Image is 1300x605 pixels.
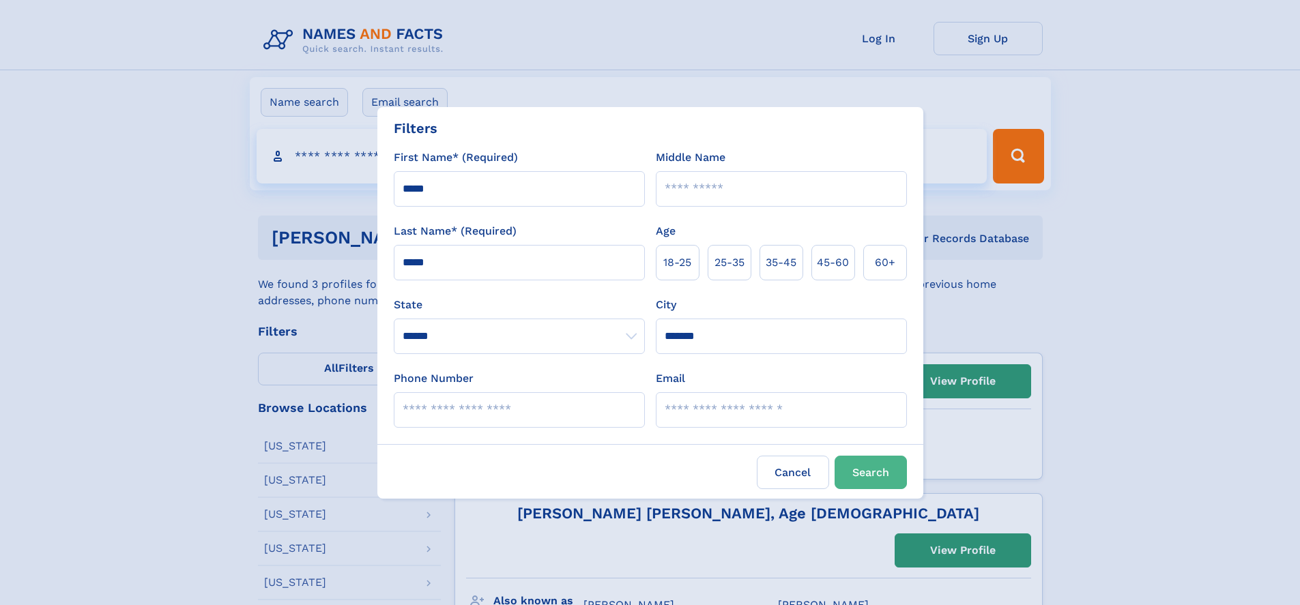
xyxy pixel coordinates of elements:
span: 60+ [875,254,895,271]
label: Last Name* (Required) [394,223,517,239]
label: City [656,297,676,313]
label: Middle Name [656,149,725,166]
label: State [394,297,645,313]
span: 35‑45 [766,254,796,271]
span: 25‑35 [714,254,745,271]
button: Search [835,456,907,489]
span: 18‑25 [663,254,691,271]
label: First Name* (Required) [394,149,518,166]
label: Cancel [757,456,829,489]
label: Age [656,223,676,239]
div: Filters [394,118,437,138]
label: Phone Number [394,370,474,387]
label: Email [656,370,685,387]
span: 45‑60 [817,254,849,271]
